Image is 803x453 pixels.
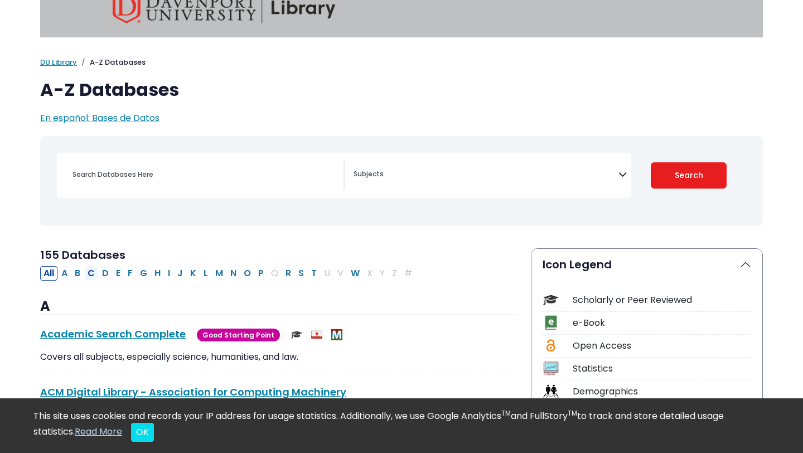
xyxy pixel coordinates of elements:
span: Good Starting Point [197,329,280,341]
sup: TM [568,408,577,418]
button: Filter Results A [58,266,71,281]
div: Demographics [573,385,751,398]
a: ACM Digital Library - Association for Computing Machinery [40,385,346,399]
a: DU Library [40,57,77,68]
li: A-Z Databases [77,57,146,68]
a: En español: Bases de Datos [40,112,159,124]
button: Filter Results P [255,266,267,281]
button: Icon Legend [531,249,762,280]
button: Filter Results S [295,266,307,281]
img: Icon Scholarly or Peer Reviewed [543,292,558,307]
button: Filter Results G [137,266,151,281]
button: Close [131,423,154,442]
button: Filter Results N [227,266,240,281]
img: Audio & Video [311,329,322,340]
button: Filter Results D [99,266,112,281]
nav: breadcrumb [40,57,763,68]
span: 155 Databases [40,247,125,263]
button: Filter Results F [124,266,136,281]
a: Academic Search Complete [40,327,186,341]
button: Filter Results I [165,266,173,281]
h1: A-Z Databases [40,79,763,100]
img: Icon Statistics [543,361,558,376]
img: MeL (Michigan electronic Library) [331,329,342,340]
button: Filter Results H [151,266,164,281]
div: Scholarly or Peer Reviewed [573,293,751,307]
button: Submit for Search Results [651,162,727,189]
div: Open Access [573,339,751,353]
h3: A [40,298,517,315]
div: e-Book [573,316,751,330]
textarea: Search [354,171,618,180]
button: Filter Results T [308,266,320,281]
button: All [40,266,57,281]
button: Filter Results R [282,266,294,281]
sup: TM [501,408,511,418]
div: Statistics [573,362,751,375]
p: Covers all subjects, especially science, humanities, and law. [40,350,517,364]
div: Alpha-list to filter by first letter of database name [40,266,417,279]
button: Filter Results E [113,266,124,281]
button: Filter Results M [212,266,226,281]
img: Scholarly or Peer Reviewed [291,329,302,340]
div: This site uses cookies and records your IP address for usage statistics. Additionally, we use Goo... [33,409,770,442]
button: Filter Results O [240,266,254,281]
button: Filter Results L [200,266,211,281]
nav: Search filters [40,136,763,226]
img: Icon Demographics [543,384,558,399]
button: Filter Results K [187,266,200,281]
button: Filter Results J [174,266,186,281]
button: Filter Results B [71,266,84,281]
button: Filter Results C [84,266,98,281]
input: Search database by title or keyword [66,166,344,182]
button: Filter Results W [347,266,363,281]
img: Icon Open Access [544,338,558,353]
a: Read More [75,425,122,438]
img: Icon e-Book [543,315,558,330]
